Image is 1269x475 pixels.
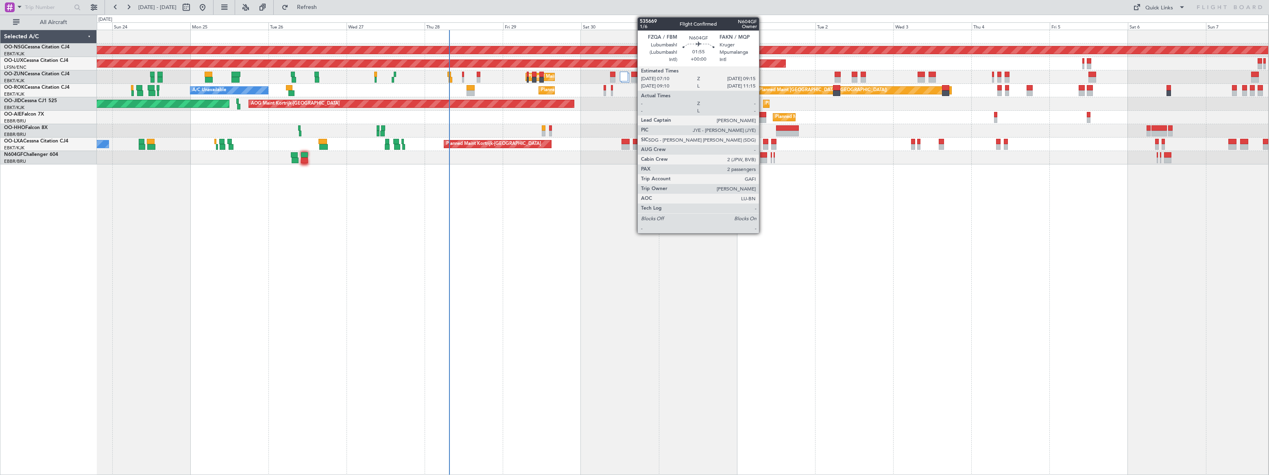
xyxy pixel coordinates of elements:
[4,125,25,130] span: OO-HHO
[4,99,57,103] a: OO-JIDCessna CJ1 525
[1128,22,1206,30] div: Sat 6
[190,22,268,30] div: Mon 25
[4,85,24,90] span: OO-ROK
[1050,22,1128,30] div: Fri 5
[4,72,70,77] a: OO-ZUNCessna Citation CJ4
[4,118,26,124] a: EBBR/BRU
[4,85,70,90] a: OO-ROKCessna Citation CJ4
[4,112,22,117] span: OO-AIE
[25,1,72,13] input: Trip Number
[251,98,340,110] div: AOG Maint Kortrijk-[GEOGRAPHIC_DATA]
[4,158,26,164] a: EBBR/BRU
[425,22,503,30] div: Thu 28
[972,22,1050,30] div: Thu 4
[4,112,44,117] a: OO-AIEFalcon 7X
[765,98,860,110] div: Planned Maint Kortrijk-[GEOGRAPHIC_DATA]
[4,131,26,138] a: EBBR/BRU
[4,45,70,50] a: OO-NSGCessna Citation CJ4
[347,22,425,30] div: Wed 27
[4,64,26,70] a: LFSN/ENC
[759,84,887,96] div: Planned Maint [GEOGRAPHIC_DATA] ([GEOGRAPHIC_DATA])
[737,22,815,30] div: Mon 1
[4,145,24,151] a: EBKT/KJK
[4,51,24,57] a: EBKT/KJK
[4,58,23,63] span: OO-LUX
[278,1,327,14] button: Refresh
[4,45,24,50] span: OO-NSG
[739,16,752,23] div: [DATE]
[290,4,324,10] span: Refresh
[4,139,23,144] span: OO-LXA
[4,105,24,111] a: EBKT/KJK
[21,20,86,25] span: All Aircraft
[138,4,177,11] span: [DATE] - [DATE]
[775,111,903,123] div: Planned Maint [GEOGRAPHIC_DATA] ([GEOGRAPHIC_DATA])
[9,16,88,29] button: All Aircraft
[4,58,68,63] a: OO-LUXCessna Citation CJ4
[4,72,24,77] span: OO-ZUN
[192,84,226,96] div: A/C Unavailable
[581,22,659,30] div: Sat 30
[4,91,24,97] a: EBKT/KJK
[4,152,58,157] a: N604GFChallenger 604
[1129,1,1189,14] button: Quick Links
[503,22,581,30] div: Fri 29
[4,78,24,84] a: EBKT/KJK
[4,99,21,103] span: OO-JID
[4,139,68,144] a: OO-LXACessna Citation CJ4
[98,16,112,23] div: [DATE]
[1145,4,1173,12] div: Quick Links
[815,22,894,30] div: Tue 2
[894,22,972,30] div: Wed 3
[541,84,636,96] div: Planned Maint Kortrijk-[GEOGRAPHIC_DATA]
[112,22,190,30] div: Sun 24
[659,22,737,30] div: Sun 31
[268,22,347,30] div: Tue 26
[4,125,48,130] a: OO-HHOFalcon 8X
[4,152,23,157] span: N604GF
[446,138,541,150] div: Planned Maint Kortrijk-[GEOGRAPHIC_DATA]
